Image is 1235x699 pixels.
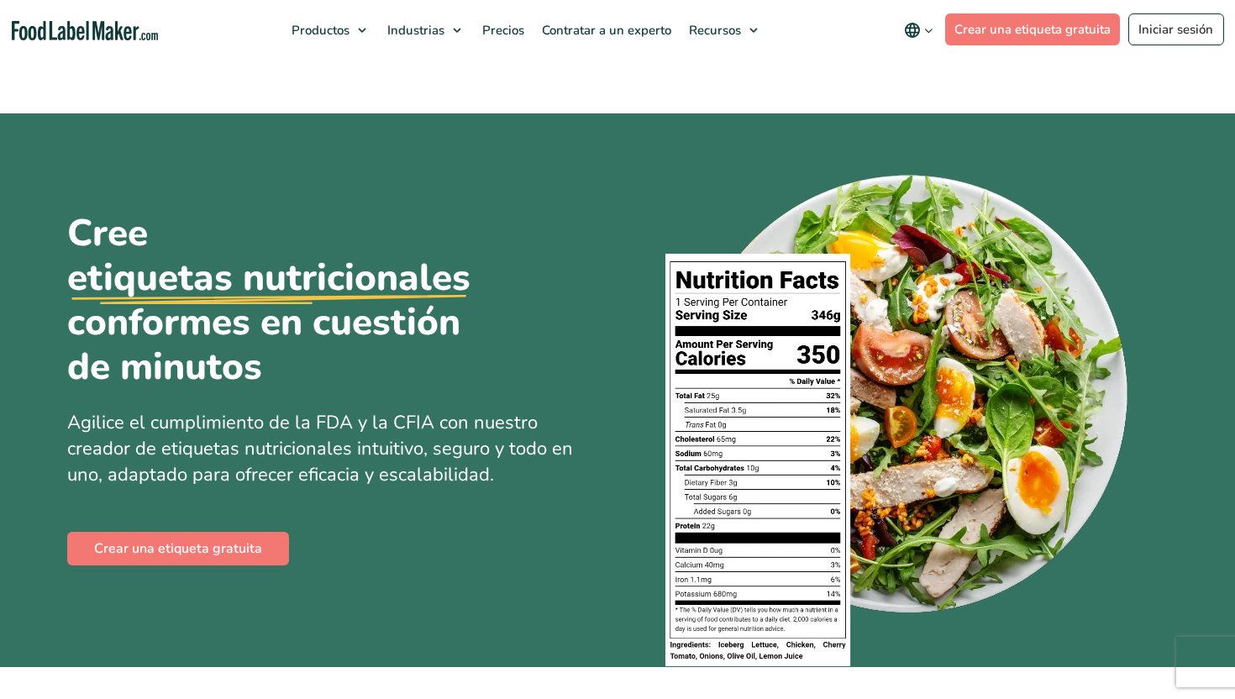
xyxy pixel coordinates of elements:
span: Contratar a un experto [537,22,673,39]
span: Productos [286,22,351,39]
a: Crear una etiqueta gratuita [67,532,289,565]
span: Recursos [684,22,743,39]
a: Crear una etiqueta gratuita [945,13,1121,45]
span: Agilice el cumplimiento de la FDA y la CFIA con nuestro creador de etiquetas nutricionales intuit... [67,410,573,487]
u: etiquetas nutricionales [67,256,470,301]
img: Un plato de comida con una etiqueta de información nutricional encima. [665,164,1133,667]
span: Industrias [382,22,446,39]
h1: Cree conformes en cuestión de minutos [67,212,504,390]
a: Iniciar sesión [1128,13,1224,45]
span: Precios [477,22,526,39]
